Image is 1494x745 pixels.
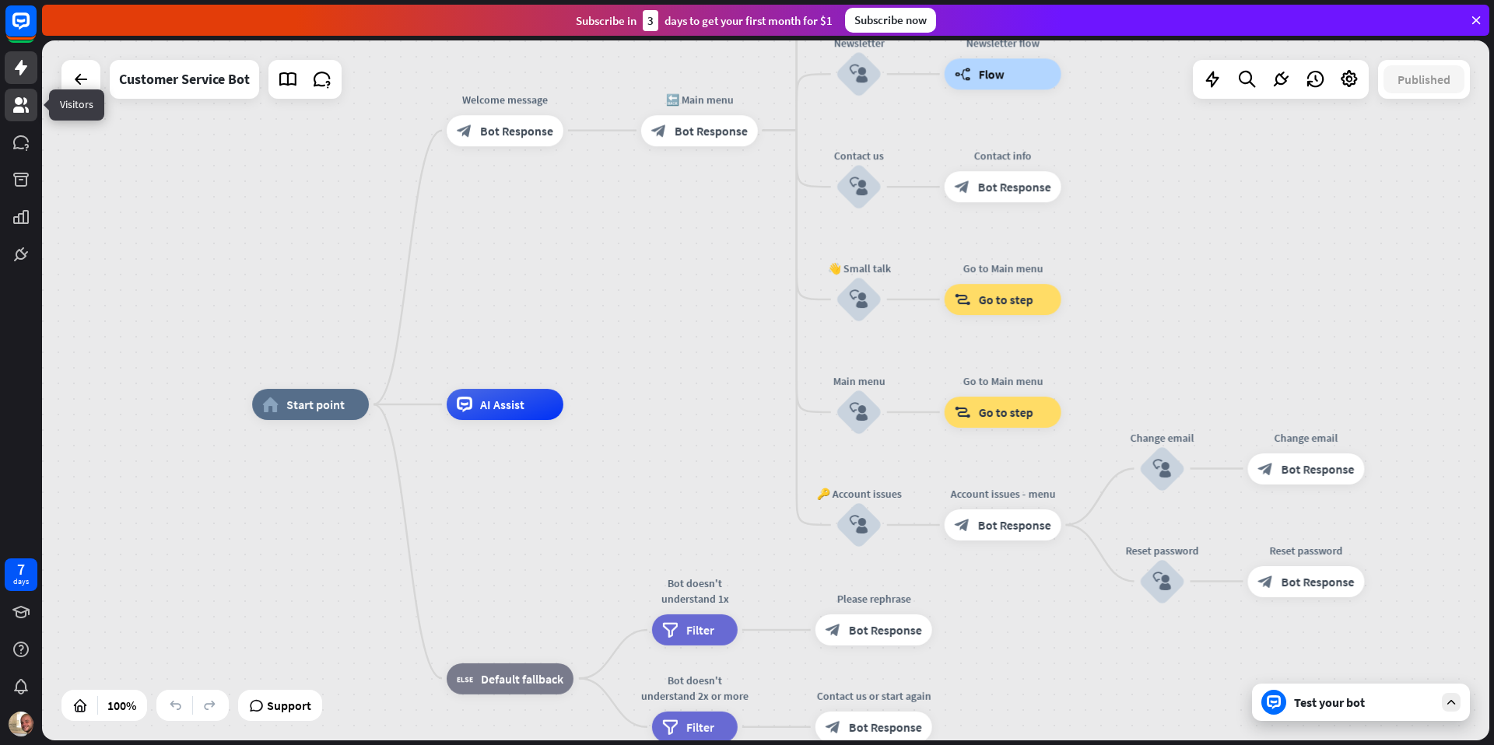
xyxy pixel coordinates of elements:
i: home_2 [262,397,279,412]
div: 7 [17,562,25,576]
button: Published [1384,65,1464,93]
i: block_bot_response [457,123,472,138]
div: Bot doesn't understand 1x [640,575,749,607]
i: builder_tree [955,66,971,82]
i: block_bot_response [826,719,841,735]
i: block_goto [955,292,971,307]
div: Reset password [1116,542,1209,558]
i: filter [662,719,679,735]
a: 7 days [5,558,37,591]
i: block_bot_response [651,123,667,138]
span: Bot Response [1281,573,1354,589]
i: block_user_input [850,177,868,196]
span: Filter [686,719,714,735]
i: block_user_input [850,65,868,83]
div: Go to Main menu [933,373,1073,389]
div: Customer Service Bot [119,60,250,99]
i: block_user_input [850,516,868,534]
div: Change email [1236,430,1376,446]
div: Reset password [1236,542,1376,558]
div: Account issues - menu [933,486,1073,502]
span: Bot Response [480,123,553,138]
i: block_bot_response [955,517,970,533]
div: 🔑 Account issues [812,486,906,502]
i: block_bot_response [1257,573,1273,589]
span: Go to step [979,292,1033,307]
span: Default fallback [481,670,563,686]
span: Bot Response [978,517,1051,533]
div: 3 [643,10,658,31]
i: block_user_input [850,290,868,309]
span: Bot Response [849,719,922,735]
i: block_goto [955,404,971,420]
div: 100% [103,693,141,718]
span: AI Assist [480,397,524,412]
div: Subscribe now [845,8,936,33]
div: Change email [1116,430,1209,446]
span: Filter [686,622,714,638]
i: filter [662,622,679,638]
div: Bot doesn't understand 2x or more [640,673,749,704]
div: Welcome message [435,92,575,107]
i: block_user_input [850,403,868,421]
div: Newsletter flow [933,35,1073,51]
div: Go to Main menu [933,261,1073,276]
div: Contact us [812,148,906,163]
div: Please rephrase [804,591,944,607]
span: Bot Response [675,123,748,138]
div: 🔙 Main menu [630,92,770,107]
div: Subscribe in days to get your first month for $1 [576,10,833,31]
i: block_user_input [1153,460,1172,478]
div: Contact info [933,148,1073,163]
div: Test your bot [1294,694,1434,710]
div: Contact us or start again [804,688,944,704]
span: Start point [286,397,345,412]
span: Bot Response [978,179,1051,194]
i: block_user_input [1153,572,1172,590]
span: Support [267,693,311,718]
div: 👋 Small talk [812,261,906,276]
i: block_bot_response [955,179,970,194]
div: days [13,576,29,587]
div: Main menu [812,373,906,389]
i: block_fallback [457,670,473,686]
i: block_bot_response [1257,461,1273,477]
span: Bot Response [849,622,922,638]
button: Open LiveChat chat widget [12,6,59,53]
span: Bot Response [1281,461,1354,477]
span: Go to step [979,404,1033,420]
i: block_bot_response [826,622,841,638]
div: Newsletter [812,35,906,51]
span: Flow [979,66,1005,82]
